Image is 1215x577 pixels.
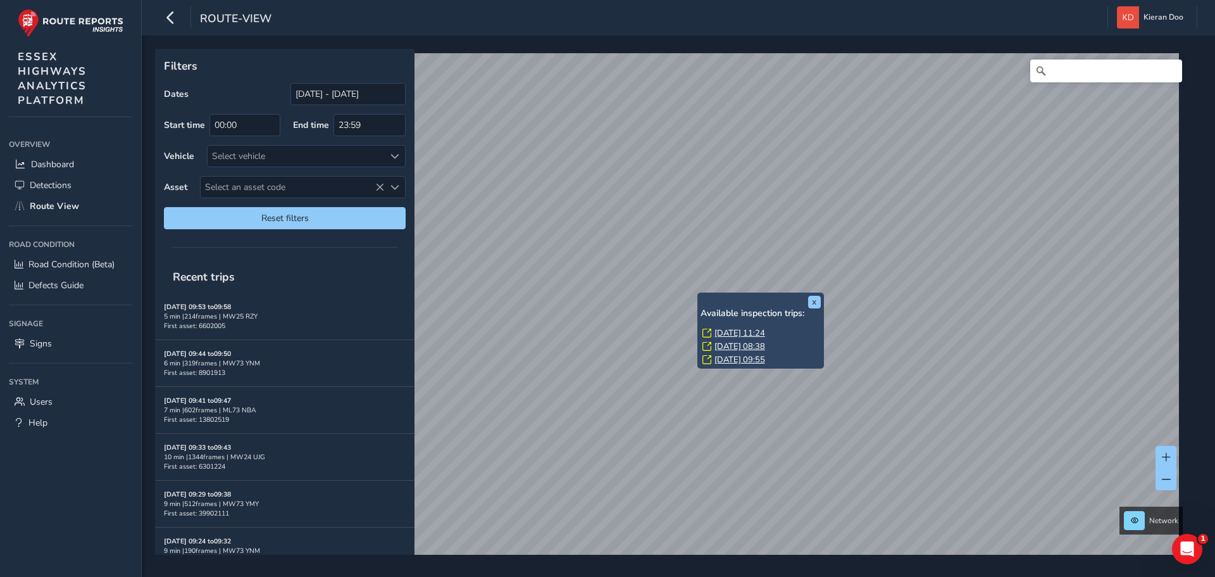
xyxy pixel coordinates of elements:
strong: [DATE] 09:29 to 09:38 [164,490,231,499]
button: Reset filters [164,207,406,229]
label: Dates [164,88,189,100]
div: Select an asset code [384,177,405,198]
label: Vehicle [164,150,194,162]
a: Signs [9,333,132,354]
p: Filters [164,58,406,74]
a: Road Condition (Beta) [9,254,132,275]
label: Asset [164,181,187,193]
span: Road Condition (Beta) [28,258,115,270]
a: Users [9,391,132,412]
span: Users [30,396,53,408]
span: Signs [30,338,52,350]
span: First asset: 8901913 [164,368,225,377]
div: Signage [9,314,132,333]
div: 9 min | 512 frames | MW73 YMY [164,499,406,509]
div: 5 min | 214 frames | MW25 RZY [164,312,406,321]
div: Road Condition [9,235,132,254]
span: Kieran Doo [1143,6,1183,29]
a: Help [9,412,132,433]
label: Start time [164,119,205,131]
span: route-view [200,11,271,29]
div: Select vehicle [208,146,384,167]
canvas: Map [159,53,1179,569]
span: ESSEX HIGHWAYS ANALYTICS PLATFORM [18,49,87,108]
div: 7 min | 602 frames | ML73 NBA [164,405,406,415]
strong: [DATE] 09:33 to 09:43 [164,443,231,452]
a: Route View [9,196,132,217]
div: System [9,372,132,391]
a: [DATE] 08:38 [714,341,765,352]
strong: [DATE] 09:24 to 09:32 [164,536,231,546]
h6: Available inspection trips: [701,308,821,319]
span: Detections [30,179,72,191]
a: Dashboard [9,154,132,175]
a: Detections [9,175,132,196]
span: Recent trips [164,260,244,293]
span: Select an asset code [201,177,384,198]
iframe: Intercom live chat [1172,534,1202,564]
div: 6 min | 319 frames | MW73 YNM [164,358,406,368]
label: End time [293,119,329,131]
div: Overview [9,135,132,154]
span: First asset: 39902111 [164,509,229,518]
span: Reset filters [173,212,396,224]
span: 1 [1198,534,1208,544]
a: [DATE] 11:24 [714,327,765,339]
a: [DATE] 09:55 [714,354,765,365]
button: Kieran Doo [1117,6,1188,29]
strong: [DATE] 09:53 to 09:58 [164,302,231,312]
span: Dashboard [31,158,74,170]
strong: [DATE] 09:41 to 09:47 [164,396,231,405]
button: x [808,296,821,308]
div: 10 min | 1344 frames | MW24 UJG [164,452,406,462]
span: Network [1149,516,1178,526]
span: First asset: 6602005 [164,321,225,331]
img: diamond-layout [1117,6,1139,29]
span: Defects Guide [28,279,84,291]
input: Search [1030,60,1182,82]
span: First asset: 13802519 [164,415,229,424]
strong: [DATE] 09:44 to 09:50 [164,349,231,358]
span: Help [28,417,47,429]
span: First asset: 6301224 [164,462,225,471]
img: rr logo [18,9,123,37]
div: 9 min | 190 frames | MW73 YNM [164,546,406,555]
a: Defects Guide [9,275,132,296]
span: Route View [30,200,79,212]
